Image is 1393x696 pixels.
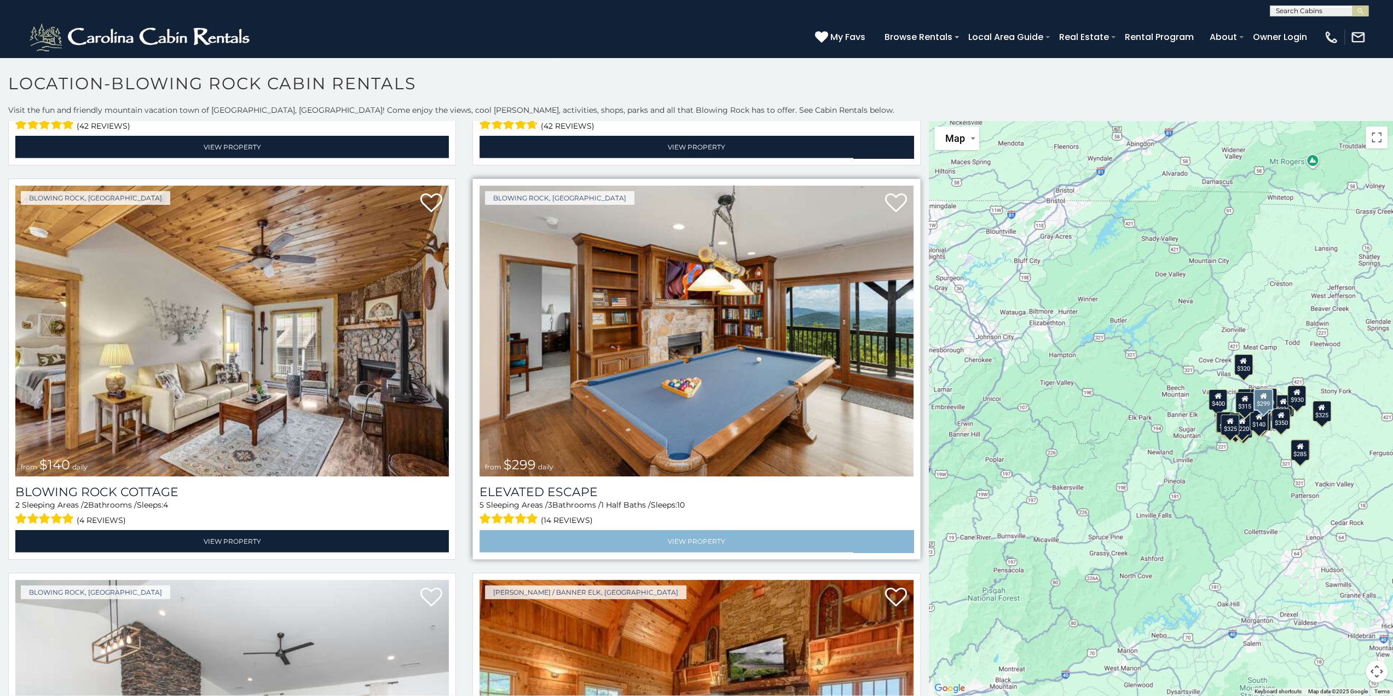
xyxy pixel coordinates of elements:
[1221,414,1239,435] div: $325
[479,186,913,476] img: Elevated Escape
[1291,439,1309,460] div: $240
[479,499,913,527] div: Sleeping Areas / Bathrooms / Sleeps:
[1204,27,1242,47] a: About
[15,186,449,476] a: Blowing Rock Cottage from $140 daily
[677,500,685,510] span: 10
[541,119,594,133] span: (42 reviews)
[77,119,130,133] span: (42 reviews)
[885,586,907,609] a: Add to favorites
[1054,27,1114,47] a: Real Estate
[1250,410,1268,430] div: $140
[1234,417,1252,438] div: $345
[932,681,968,695] img: Google
[1323,30,1339,45] img: phone-regular-white.png
[1229,413,1248,434] div: $165
[1366,126,1388,148] button: Toggle fullscreen view
[420,586,442,609] a: Add to favorites
[27,21,255,54] img: White-1-2.png
[963,27,1049,47] a: Local Area Guide
[39,457,70,473] span: $140
[1119,27,1199,47] a: Rental Program
[21,191,170,205] a: Blowing Rock, [GEOGRAPHIC_DATA]
[1374,688,1390,694] a: Terms (opens in new tab)
[485,585,686,599] a: [PERSON_NAME] / Banner Elk, [GEOGRAPHIC_DATA]
[15,186,449,476] img: Blowing Rock Cottage
[1247,27,1313,47] a: Owner Login
[163,500,168,510] span: 4
[830,30,865,44] span: My Favs
[1235,392,1254,412] div: $315
[1233,414,1251,435] div: $220
[548,500,552,510] span: 3
[1215,412,1234,433] div: $375
[879,27,958,47] a: Browse Rentals
[15,485,449,499] a: Blowing Rock Cottage
[1209,389,1227,410] div: $400
[1271,408,1290,429] div: $350
[601,500,651,510] span: 1 Half Baths /
[1287,385,1306,406] div: $930
[15,499,449,527] div: Sleeping Areas / Bathrooms / Sleeps:
[1291,439,1309,460] div: $285
[1252,410,1270,430] div: $140
[21,463,37,471] span: from
[1258,388,1276,409] div: $380
[485,191,634,205] a: Blowing Rock, [GEOGRAPHIC_DATA]
[1366,660,1388,682] button: Map camera controls
[538,463,553,471] span: daily
[479,485,913,499] a: Elevated Escape
[1255,688,1302,695] button: Keyboard shortcuts
[945,133,965,144] span: Map
[1216,412,1235,433] div: $410
[1274,395,1292,416] div: $226
[1226,416,1245,436] div: $355
[1238,388,1256,409] div: $675
[885,192,907,215] a: Add to favorites
[1308,688,1368,694] span: Map data ©2025 Google
[420,192,442,215] a: Add to favorites
[15,530,449,553] a: View Property
[21,585,170,599] a: Blowing Rock, [GEOGRAPHIC_DATA]
[479,136,913,158] a: View Property
[479,530,913,553] a: View Property
[504,457,536,473] span: $299
[479,500,484,510] span: 5
[1234,354,1252,375] div: $320
[1312,400,1331,421] div: $325
[72,463,88,471] span: daily
[1253,388,1273,410] div: $299
[932,681,968,695] a: Open this area in Google Maps (opens a new window)
[485,463,501,471] span: from
[934,126,979,150] button: Change map style
[541,513,593,527] span: (14 reviews)
[84,500,88,510] span: 2
[479,186,913,476] a: Elevated Escape from $299 daily
[1350,30,1366,45] img: mail-regular-white.png
[815,30,868,44] a: My Favs
[15,136,449,158] a: View Property
[15,500,20,510] span: 2
[77,513,126,527] span: (4 reviews)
